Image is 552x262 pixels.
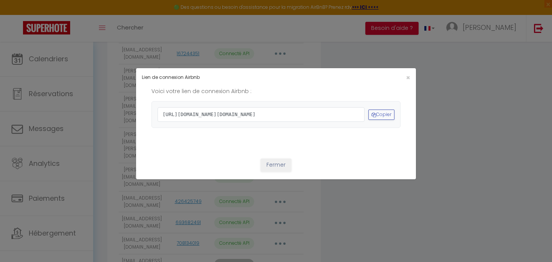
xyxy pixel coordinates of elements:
button: Fermer [261,159,291,172]
h4: Lien de connexion Airbnb [142,74,317,81]
button: Close [406,74,410,81]
span: [URL][DOMAIN_NAME][DOMAIN_NAME] [158,107,365,122]
span: × [406,73,410,82]
p: Voici votre lien de connexion Airbnb : [151,87,401,95]
button: Copier [368,110,394,120]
